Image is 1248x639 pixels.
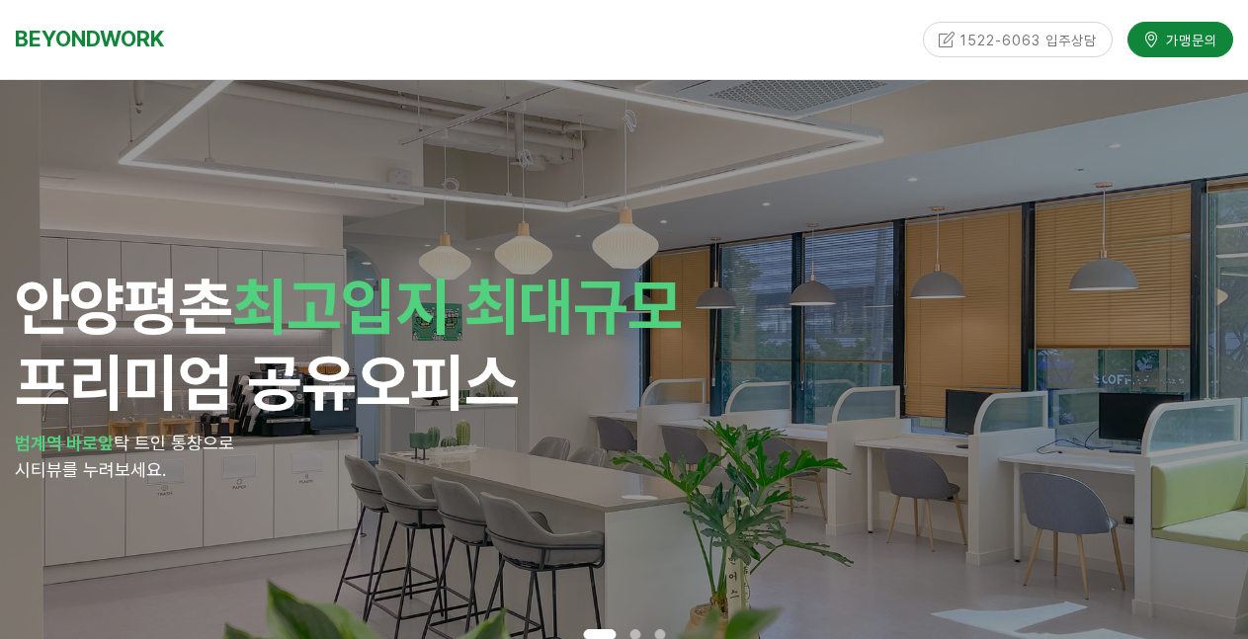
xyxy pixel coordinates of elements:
span: 평촌 [124,269,232,344]
strong: 범계역 바로앞 [15,433,114,453]
span: 탁 트인 통창으로 [114,433,234,453]
span: 최고입지 최대규모 [232,269,682,344]
span: 가맹문의 [1160,27,1217,46]
a: BEYONDWORK [15,21,164,57]
span: 시티뷰를 누려보세요. [15,459,166,480]
span: 안양 프리미엄 공유오피스 [15,269,682,420]
a: 가맹문의 [1127,18,1233,52]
